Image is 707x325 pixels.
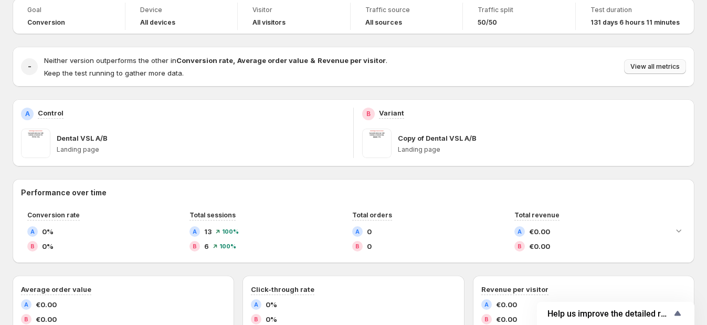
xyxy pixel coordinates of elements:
a: Test duration131 days 6 hours 11 minutes [590,5,680,28]
span: €0.00 [36,299,57,310]
h2: B [484,316,489,322]
h4: All sources [365,18,402,27]
span: Help us improve the detailed report for A/B campaigns [547,309,671,319]
p: Variant [379,108,404,118]
button: Show survey - Help us improve the detailed report for A/B campaigns [547,307,684,320]
h2: - [28,61,31,72]
p: Control [38,108,64,118]
h2: A [24,301,28,308]
h2: A [30,228,35,235]
h2: A [518,228,522,235]
a: Traffic split50/50 [478,5,561,28]
h2: B [193,243,197,249]
h3: Average order value [21,284,91,295]
span: 0 [367,226,372,237]
span: 0% [42,226,54,237]
span: Test duration [590,6,680,14]
h2: A [484,301,489,308]
h2: B [355,243,360,249]
strong: Average order value [237,56,308,65]
h3: Revenue per visitor [481,284,548,295]
span: 131 days 6 hours 11 minutes [590,18,680,27]
a: Traffic sourceAll sources [365,5,448,28]
strong: , [233,56,235,65]
a: VisitorAll visitors [252,5,335,28]
h2: Performance over time [21,187,686,198]
p: Dental VSL A/B [57,133,108,143]
span: €0.00 [496,299,517,310]
span: 100 % [222,228,239,235]
p: Landing page [57,145,345,154]
span: Visitor [252,6,335,14]
span: View all metrics [630,62,680,71]
h2: B [254,316,258,322]
a: DeviceAll devices [140,5,223,28]
a: GoalConversion [27,5,110,28]
h2: B [24,316,28,322]
span: Conversion [27,18,65,27]
h4: All devices [140,18,175,27]
span: Total orders [352,211,392,219]
h2: B [30,243,35,249]
span: Conversion rate [27,211,80,219]
span: 6 [204,241,209,251]
h2: A [25,110,30,118]
img: Dental VSL A/B [21,129,50,158]
span: 13 [204,226,212,237]
strong: Conversion rate [176,56,233,65]
span: Goal [27,6,110,14]
span: Total sessions [189,211,236,219]
h2: B [366,110,371,118]
span: €0.00 [529,241,550,251]
p: Landing page [398,145,686,154]
span: 100 % [219,243,236,249]
h2: A [193,228,197,235]
button: View all metrics [624,59,686,74]
strong: & [310,56,315,65]
button: Expand chart [671,223,686,238]
h2: A [254,301,258,308]
span: €0.00 [36,314,57,324]
span: €0.00 [529,226,550,237]
h3: Click-through rate [251,284,314,295]
span: Keep the test running to gather more data. [44,69,184,77]
h2: B [518,243,522,249]
img: Copy of Dental VSL A/B [362,129,392,158]
span: 0% [42,241,54,251]
span: 0 [367,241,372,251]
span: Device [140,6,223,14]
span: €0.00 [496,314,517,324]
span: Neither version outperforms the other in . [44,56,387,65]
h2: A [355,228,360,235]
h4: All visitors [252,18,286,27]
span: Traffic split [478,6,561,14]
span: 0% [266,314,277,324]
strong: Revenue per visitor [318,56,386,65]
p: Copy of Dental VSL A/B [398,133,477,143]
span: Traffic source [365,6,448,14]
span: Total revenue [514,211,560,219]
span: 0% [266,299,277,310]
span: 50/50 [478,18,497,27]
